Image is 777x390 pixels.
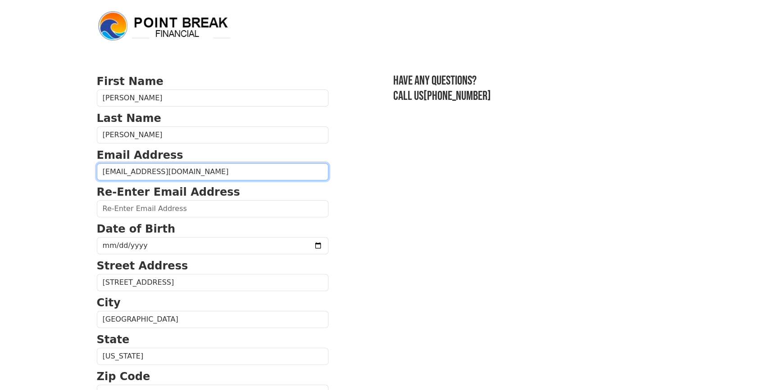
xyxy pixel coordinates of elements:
[97,200,328,217] input: Re-Enter Email Address
[97,112,161,125] strong: Last Name
[393,89,681,104] h3: Call us
[97,149,183,161] strong: Email Address
[97,163,328,180] input: Email Address
[97,186,240,198] strong: Re-Enter Email Address
[97,333,130,346] strong: State
[393,73,681,89] h3: Have any questions?
[97,90,328,107] input: First Name
[97,126,328,143] input: Last Name
[97,296,121,309] strong: City
[97,260,188,272] strong: Street Address
[97,75,164,88] strong: First Name
[97,311,328,328] input: City
[97,10,232,42] img: logo.png
[97,274,328,291] input: Street Address
[97,370,150,383] strong: Zip Code
[423,89,491,103] a: [PHONE_NUMBER]
[97,223,175,235] strong: Date of Birth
